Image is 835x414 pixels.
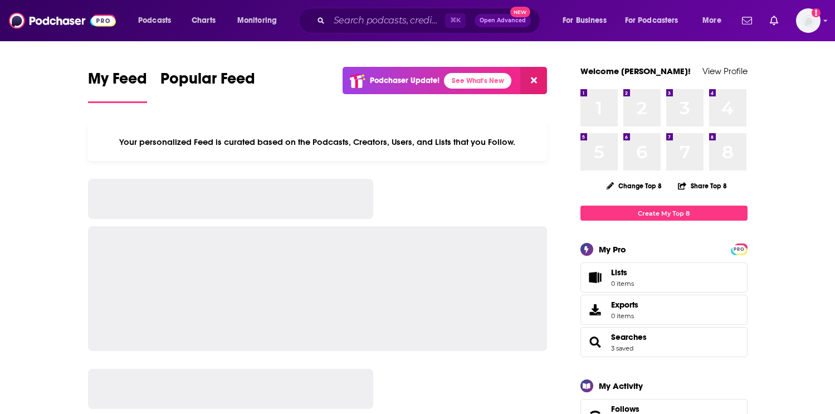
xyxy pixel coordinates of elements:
[611,300,638,310] span: Exports
[329,12,445,30] input: Search podcasts, credits, & more...
[563,13,607,28] span: For Business
[475,14,531,27] button: Open AdvancedNew
[584,334,607,350] a: Searches
[611,344,633,352] a: 3 saved
[584,302,607,318] span: Exports
[611,404,639,414] span: Follows
[370,76,440,85] p: Podchaser Update!
[138,13,171,28] span: Podcasts
[796,8,821,33] button: Show profile menu
[738,11,756,30] a: Show notifications dropdown
[599,244,626,255] div: My Pro
[580,66,691,76] a: Welcome [PERSON_NAME]!
[160,69,255,95] span: Popular Feed
[611,312,638,320] span: 0 items
[130,12,185,30] button: open menu
[812,8,821,17] svg: Add a profile image
[625,13,678,28] span: For Podcasters
[480,18,526,23] span: Open Advanced
[765,11,783,30] a: Show notifications dropdown
[600,179,669,193] button: Change Top 8
[184,12,222,30] a: Charts
[611,267,627,277] span: Lists
[733,245,746,254] span: PRO
[445,13,466,28] span: ⌘ K
[580,295,748,325] a: Exports
[580,206,748,221] a: Create My Top 8
[796,8,821,33] img: User Profile
[611,404,714,414] a: Follows
[237,13,277,28] span: Monitoring
[733,245,746,253] a: PRO
[599,381,643,391] div: My Activity
[702,13,721,28] span: More
[796,8,821,33] span: Logged in as ndejackmo
[677,175,727,197] button: Share Top 8
[580,327,748,357] span: Searches
[702,66,748,76] a: View Profile
[611,267,634,277] span: Lists
[695,12,735,30] button: open menu
[510,7,530,17] span: New
[580,262,748,293] a: Lists
[88,69,147,103] a: My Feed
[444,73,511,89] a: See What's New
[9,10,116,31] img: Podchaser - Follow, Share and Rate Podcasts
[584,270,607,285] span: Lists
[309,8,551,33] div: Search podcasts, credits, & more...
[555,12,621,30] button: open menu
[611,332,647,342] a: Searches
[618,12,695,30] button: open menu
[160,69,255,103] a: Popular Feed
[88,123,548,161] div: Your personalized Feed is curated based on the Podcasts, Creators, Users, and Lists that you Follow.
[611,280,634,288] span: 0 items
[192,13,216,28] span: Charts
[88,69,147,95] span: My Feed
[229,12,291,30] button: open menu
